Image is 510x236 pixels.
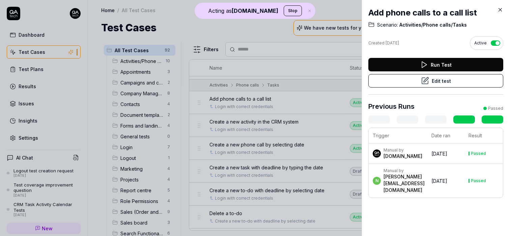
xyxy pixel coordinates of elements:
div: Passed [471,179,486,183]
button: Run Test [368,58,503,71]
th: Trigger [369,128,427,143]
span: n [373,177,381,185]
div: Passed [471,151,486,156]
div: [DOMAIN_NAME] [384,153,422,160]
div: Created [368,40,399,46]
div: Passed [488,105,503,111]
time: [DATE] [386,40,399,45]
img: 7ccf6c19-61ad-4a6c-8811-018b02a1b829.jpg [373,149,381,158]
th: Date ran [427,128,464,143]
div: [PERSON_NAME][EMAIL_ADDRESS][DOMAIN_NAME] [384,173,425,194]
h3: Previous Runs [368,101,415,111]
time: [DATE] [431,151,447,157]
span: Active [474,40,487,46]
th: Result [464,128,503,143]
span: Scenario: [377,22,398,28]
div: Manual by [384,147,422,153]
button: Stop [284,5,302,16]
time: [DATE] [431,178,447,184]
h2: Add phone calls to a call list [368,7,503,19]
div: Manual by [384,168,425,173]
button: Edit test [368,74,503,88]
span: Activities/Phone calls/Tasks [398,22,467,28]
